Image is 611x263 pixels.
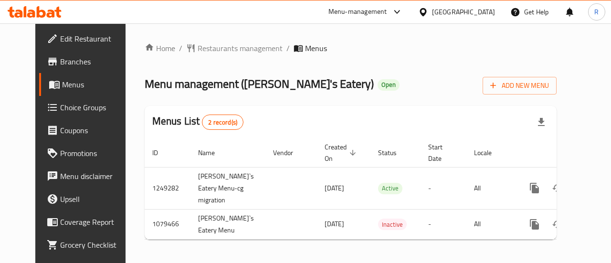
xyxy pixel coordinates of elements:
span: Restaurants management [198,42,283,54]
span: Branches [60,56,130,67]
span: Coverage Report [60,216,130,228]
div: [GEOGRAPHIC_DATA] [432,7,495,17]
span: Menus [305,42,327,54]
span: Menu management ( [PERSON_NAME]'s Eatery ) [145,73,374,95]
span: [DATE] [325,218,344,230]
td: 1079466 [145,209,190,239]
button: Change Status [546,177,569,200]
span: Name [198,147,227,158]
td: - [421,167,466,209]
button: more [523,213,546,236]
span: Status [378,147,409,158]
span: Promotions [60,147,130,159]
td: - [421,209,466,239]
button: Add New Menu [483,77,557,95]
span: Choice Groups [60,102,130,113]
td: All [466,209,516,239]
a: Promotions [39,142,137,165]
button: more [523,177,546,200]
div: Open [378,79,400,91]
td: [PERSON_NAME]`s Eatery Menu-cg migration [190,167,265,209]
span: Created On [325,141,359,164]
a: Coverage Report [39,210,137,233]
span: Coupons [60,125,130,136]
span: [DATE] [325,182,344,194]
a: Grocery Checklist [39,233,137,256]
span: ID [152,147,170,158]
td: 1249282 [145,167,190,209]
a: Menus [39,73,137,96]
span: Upsell [60,193,130,205]
span: Locale [474,147,504,158]
a: Coupons [39,119,137,142]
a: Upsell [39,188,137,210]
a: Menu disclaimer [39,165,137,188]
a: Edit Restaurant [39,27,137,50]
span: Vendor [273,147,305,158]
span: Start Date [428,141,455,164]
span: R [594,7,599,17]
span: Menus [62,79,130,90]
span: 2 record(s) [202,118,243,127]
span: Menu disclaimer [60,170,130,182]
div: Total records count [202,115,243,130]
li: / [286,42,290,54]
h2: Menus List [152,114,243,130]
span: Active [378,183,402,194]
a: Restaurants management [186,42,283,54]
button: Change Status [546,213,569,236]
a: Branches [39,50,137,73]
div: Menu-management [328,6,387,18]
span: Grocery Checklist [60,239,130,251]
span: Edit Restaurant [60,33,130,44]
td: All [466,167,516,209]
span: Add New Menu [490,80,549,92]
div: Export file [530,111,553,134]
a: Home [145,42,175,54]
a: Choice Groups [39,96,137,119]
td: [PERSON_NAME]`s Eatery Menu [190,209,265,239]
li: / [179,42,182,54]
span: Inactive [378,219,407,230]
span: Open [378,81,400,89]
nav: breadcrumb [145,42,557,54]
